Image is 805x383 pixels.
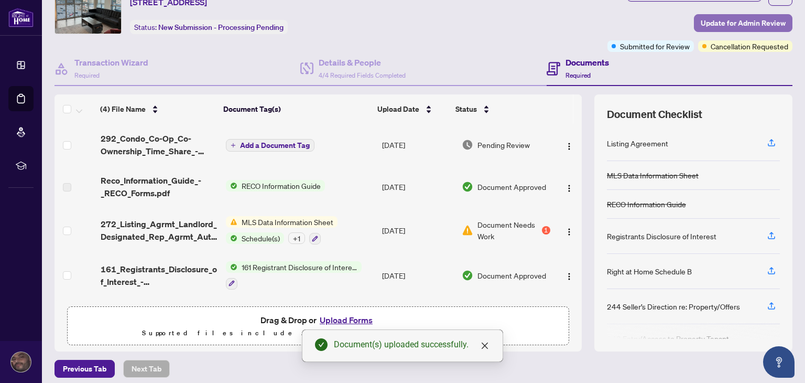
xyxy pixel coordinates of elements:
[477,181,546,193] span: Document Approved
[462,225,473,236] img: Document Status
[101,174,217,199] span: Reco_Information_Guide_-_RECO_Forms.pdf
[607,107,702,122] span: Document Checklist
[11,352,31,372] img: Profile Icon
[101,218,217,243] span: 272_Listing_Agrmt_Landlord_Designated_Rep_Agrmt_Auth_to_Offer_for_Lease_-_PropTx-[PERSON_NAME].pdf
[68,307,569,346] span: Drag & Drop orUpload FormsSupported files include .PDF, .JPG, .JPEG, .PNG under25MB
[226,261,237,273] img: Status Icon
[123,360,170,378] button: Next Tab
[226,216,338,244] button: Status IconMLS Data Information SheetStatus IconSchedule(s)+1
[219,94,373,124] th: Document Tag(s)
[74,56,148,69] h4: Transaction Wizard
[226,139,314,152] button: Add a Document Tag
[74,327,562,339] p: Supported files include .PDF, .JPG, .JPEG, .PNG under 25 MB
[620,40,690,52] span: Submitted for Review
[319,71,406,79] span: 4/4 Required Fields Completed
[565,56,609,69] h4: Documents
[226,180,237,191] img: Status Icon
[455,103,477,115] span: Status
[317,313,376,327] button: Upload Forms
[226,216,237,228] img: Status Icon
[561,222,578,239] button: Logo
[378,166,458,208] td: [DATE]
[237,261,362,273] span: 161 Registrant Disclosure of Interest - Disposition ofProperty
[288,232,305,244] div: + 1
[226,139,314,152] button: Add a Document Tag
[101,263,217,288] span: 161_Registrants_Disclosure_of_Interest_-_Disposition_of_Property_-_PropTx-[PERSON_NAME] EXECUTED ...
[130,20,288,34] div: Status:
[378,253,458,298] td: [DATE]
[226,261,362,290] button: Status Icon161 Registrant Disclosure of Interest - Disposition ofProperty
[477,270,546,281] span: Document Approved
[479,340,491,352] a: Close
[315,338,328,351] span: check-circle
[334,338,490,351] div: Document(s) uploaded successfully.
[231,143,236,148] span: plus
[63,360,106,377] span: Previous Tab
[373,94,451,124] th: Upload Date
[96,94,219,124] th: (4) File Name
[226,232,237,244] img: Status Icon
[477,219,539,242] span: Document Needs Work
[226,180,325,191] button: Status IconRECO Information Guide
[319,56,406,69] h4: Details & People
[260,313,376,327] span: Drag & Drop or
[237,216,338,228] span: MLS Data Information Sheet
[607,265,692,277] div: Right at Home Schedule B
[462,139,473,151] img: Document Status
[100,103,146,115] span: (4) File Name
[694,14,792,32] button: Update for Admin Review
[101,132,217,157] span: 292_Condo_Co-Op_Co-Ownership_Time_Share_-_Lease_Sub-Lease_MLS_Data_Information_Form_-_PropTx-[PER...
[607,169,699,181] div: MLS Data Information Sheet
[481,342,489,350] span: close
[565,228,573,236] img: Logo
[565,71,591,79] span: Required
[378,208,458,253] td: [DATE]
[701,15,786,31] span: Update for Admin Review
[237,180,325,191] span: RECO Information Guide
[451,94,547,124] th: Status
[158,23,284,32] span: New Submission - Processing Pending
[378,124,458,166] td: [DATE]
[565,272,573,281] img: Logo
[565,142,573,151] img: Logo
[561,178,578,195] button: Logo
[565,184,573,193] img: Logo
[607,198,686,210] div: RECO Information Guide
[462,270,473,281] img: Document Status
[462,181,473,193] img: Document Status
[477,139,530,151] span: Pending Review
[542,226,550,235] div: 1
[607,301,740,312] div: 244 Seller’s Direction re: Property/Offers
[763,346,795,378] button: Open asap
[377,103,419,115] span: Upload Date
[607,230,716,242] div: Registrants Disclosure of Interest
[561,267,578,284] button: Logo
[607,137,668,149] div: Listing Agreement
[55,360,115,378] button: Previous Tab
[711,40,788,52] span: Cancellation Requested
[237,232,284,244] span: Schedule(s)
[74,71,100,79] span: Required
[561,136,578,153] button: Logo
[8,8,34,27] img: logo
[240,142,310,149] span: Add a Document Tag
